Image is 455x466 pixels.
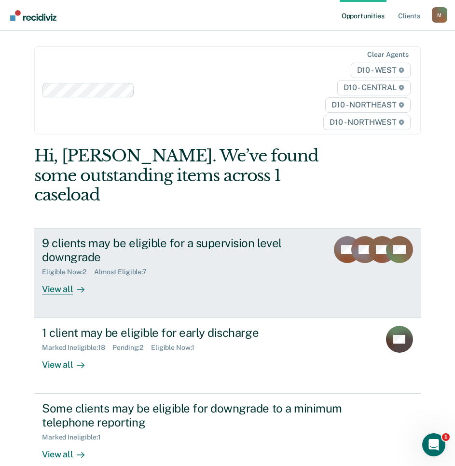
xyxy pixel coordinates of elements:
div: 1 client may be eligible for early discharge [42,326,372,340]
div: M [432,7,447,23]
div: Hi, [PERSON_NAME]. We’ve found some outstanding items across 1 caseload [34,146,344,205]
div: Some clients may be eligible for downgrade to a minimum telephone reporting [42,401,381,429]
div: Eligible Now : 1 [151,344,202,352]
div: 9 clients may be eligible for a supervision level downgrade [42,236,320,264]
span: 1 [442,433,450,441]
div: Almost Eligible : 7 [94,268,154,276]
div: View all [42,276,96,295]
span: D10 - NORTHEAST [325,97,410,113]
img: Recidiviz [10,10,56,21]
div: Pending : 2 [112,344,151,352]
button: Profile dropdown button [432,7,447,23]
a: 9 clients may be eligible for a supervision level downgradeEligible Now:2Almost Eligible:7View all [34,228,421,318]
span: D10 - NORTHWEST [323,115,410,130]
div: View all [42,441,96,460]
span: D10 - CENTRAL [337,80,411,95]
span: D10 - WEST [351,63,411,78]
div: Marked Ineligible : 18 [42,344,112,352]
a: 1 client may be eligible for early dischargeMarked Ineligible:18Pending:2Eligible Now:1View all [34,318,421,394]
iframe: Intercom live chat [422,433,445,456]
div: Eligible Now : 2 [42,268,94,276]
div: Clear agents [367,51,408,59]
div: View all [42,352,96,371]
div: Marked Ineligible : 1 [42,433,108,441]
